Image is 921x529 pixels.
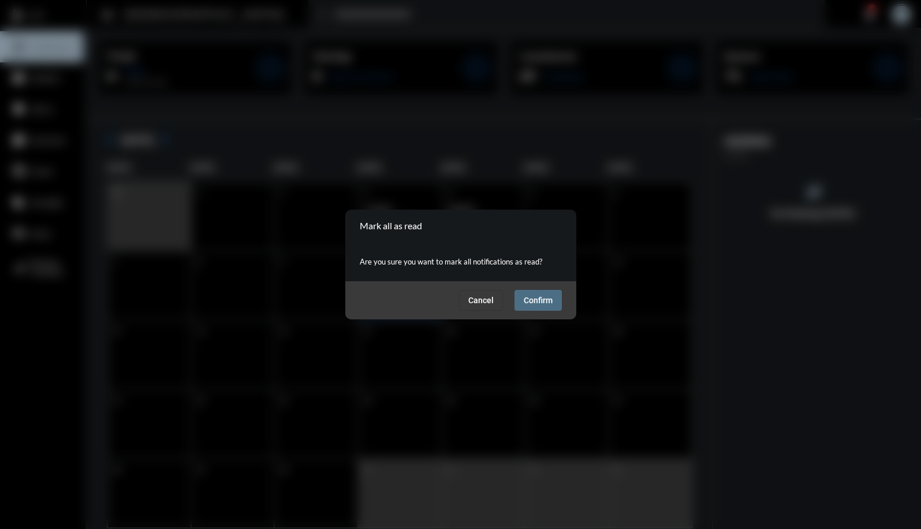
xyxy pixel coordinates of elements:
span: Cancel [468,296,494,305]
button: Cancel [459,290,503,311]
h2: Mark all as read [360,220,422,231]
button: Confirm [514,290,562,311]
span: Confirm [524,296,553,305]
p: Are you sure you want to mark all notifications as read? [360,254,562,270]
